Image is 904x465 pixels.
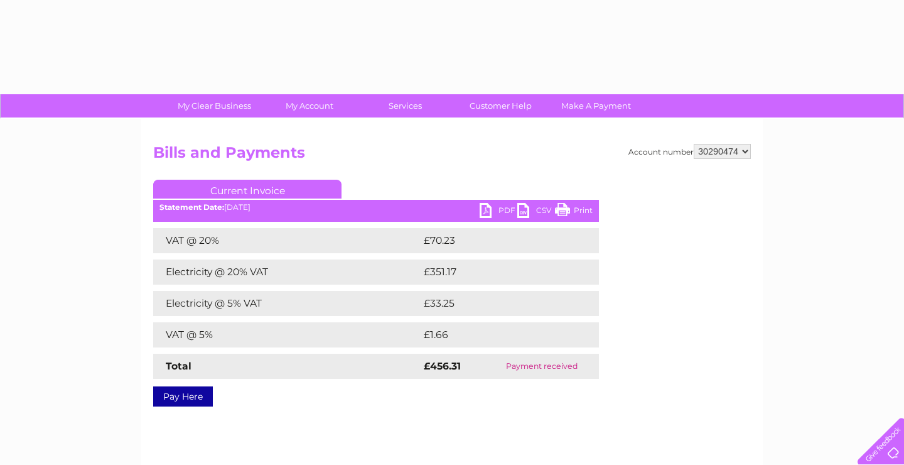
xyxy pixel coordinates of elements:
a: Current Invoice [153,180,342,199]
td: £1.66 [421,322,569,347]
a: CSV [517,203,555,221]
td: Electricity @ 20% VAT [153,260,421,285]
a: Pay Here [153,386,213,407]
b: Statement Date: [159,202,224,212]
div: Account number [628,144,751,159]
a: Print [555,203,593,221]
h2: Bills and Payments [153,144,751,168]
td: VAT @ 5% [153,322,421,347]
td: £351.17 [421,260,574,285]
a: Services [353,94,457,118]
a: Make A Payment [544,94,648,118]
td: VAT @ 20% [153,228,421,253]
td: Payment received [485,354,599,379]
td: £33.25 [421,291,573,316]
a: My Clear Business [163,94,266,118]
td: Electricity @ 5% VAT [153,291,421,316]
strong: £456.31 [424,360,461,372]
a: My Account [258,94,362,118]
div: [DATE] [153,203,599,212]
td: £70.23 [421,228,573,253]
strong: Total [166,360,191,372]
a: Customer Help [449,94,552,118]
a: PDF [480,203,517,221]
